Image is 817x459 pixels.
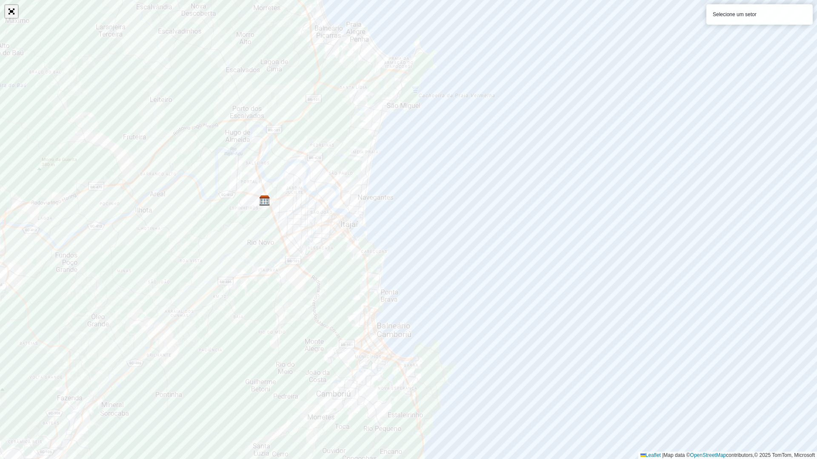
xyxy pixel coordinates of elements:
[640,452,661,458] a: Leaflet
[5,5,18,18] a: Abrir mapa em tela cheia
[662,452,663,458] span: |
[706,4,813,25] div: Selecione um setor
[690,452,726,458] a: OpenStreetMap
[638,452,817,459] div: Map data © contributors,© 2025 TomTom, Microsoft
